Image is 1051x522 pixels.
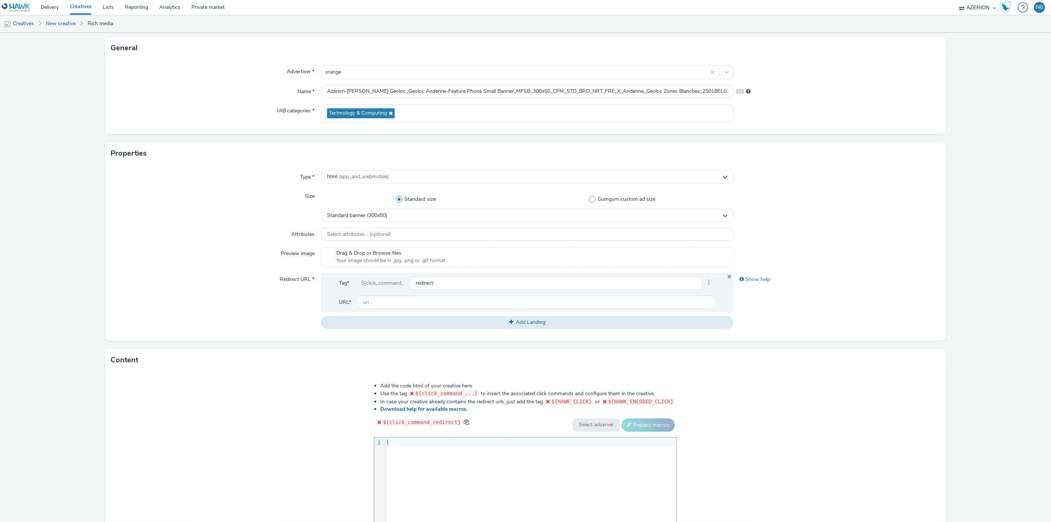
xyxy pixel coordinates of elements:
[383,419,461,425] span: ${click_command_redirect}
[288,228,317,238] label: Attributes
[84,15,117,33] a: Rich media
[380,398,677,406] li: In case your creative already contains the redirect urls, just add the tag or
[746,88,751,95] div: Maximum 255 characters
[302,190,317,200] label: Size
[327,174,389,180] span: html
[42,15,79,33] a: New creative
[2,3,30,12] img: undefined Logo
[327,231,391,238] span: Select attributes... (optional)
[404,196,436,203] span: Standard size
[336,250,445,257] span: Drag & Drop or Browse files.
[702,277,716,290] span: }
[598,196,655,203] span: Gumgum custom ad size
[734,273,940,286] div: Show help
[380,390,677,397] li: Use the tag to insert the associated click commands and configure them in the creative.
[380,382,677,390] li: Add the code html of your creative here.
[327,213,387,219] span: Standard banner (300x50)
[339,173,389,180] span: (app_and_webmobile)
[735,88,744,95] span: 101
[284,65,317,75] label: Advertiser *
[1000,1,1014,13] a: Hawk Academy
[321,85,734,98] input: Name
[464,420,469,425] span: copy to clipboard
[516,319,545,326] span: Add Landing
[110,355,138,366] h3: Content
[622,418,675,432] button: Replace macros
[1036,2,1043,13] div: NB
[374,439,382,447] div: 1
[274,104,317,115] label: IAB categories *
[295,85,317,95] label: Name *
[321,316,734,329] button: Add Landing
[336,257,445,264] span: Your image should be in .jpg, .png or .gif format
[551,399,592,404] span: ${HAWK_CLICK}
[297,170,317,181] label: Type *
[110,148,147,159] h3: Properties
[4,20,11,28] img: mobile
[355,277,410,290] div: ${click_command_
[380,406,470,413] a: Download help for available macros.
[608,399,674,404] span: ${HAWK_ENCODED_CLICK}
[329,110,387,116] span: Technology & Computing
[415,390,478,396] span: ${click_command_...}
[110,43,137,54] h3: General
[277,273,317,283] label: Redirect URL *
[1000,1,1011,13] img: Hawk Academy
[278,247,317,257] label: Preview image
[357,296,716,309] input: url...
